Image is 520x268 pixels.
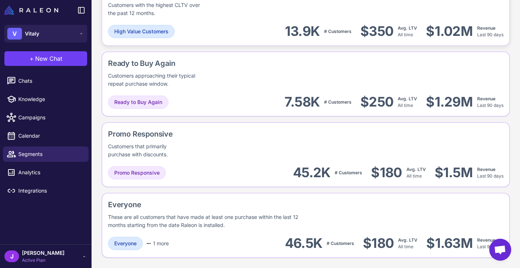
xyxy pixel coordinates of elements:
div: All time [398,25,417,38]
span: Promo Responsive [114,169,160,177]
div: Ready to Buy Again [108,58,257,69]
a: Integrations [3,183,89,198]
div: Customers with the highest CLTV over the past 12 months. [108,1,202,17]
div: Everyone [108,199,417,210]
div: $180 [363,235,394,252]
a: Segments [3,146,89,162]
div: 13.9K [285,23,320,40]
span: Vitaly [25,30,39,38]
span: # Customers [327,241,354,246]
div: Last 90 days [477,166,504,179]
div: $1.29M [426,94,473,110]
span: Integrations [18,187,83,195]
span: High Value Customers [114,27,168,36]
span: Avg. LTV [398,25,417,31]
div: Last 90 days [477,25,504,38]
span: [PERSON_NAME] [22,249,64,257]
span: Knowledge [18,95,83,103]
div: All time [398,96,417,109]
div: $1.5M [435,164,473,181]
div: $350 [360,23,393,40]
a: Open chat [489,239,511,261]
div: Customers that primarily purchase with discounts. [108,142,188,159]
span: Active Plan [22,257,64,264]
a: Calendar [3,128,89,144]
span: # Customers [335,170,362,175]
img: Raleon Logo [4,6,58,15]
span: Chats [18,77,83,85]
span: Avg. LTV [398,96,417,101]
div: All time [406,166,426,179]
span: Revenue [477,237,495,243]
span: # Customers [324,99,352,105]
a: Chats [3,73,89,89]
div: Customers approaching their typical repeat purchase window. [108,72,207,88]
span: Campaigns [18,113,83,122]
span: Ready to Buy Again [114,98,162,106]
span: Avg. LTV [398,237,417,243]
div: $1.02M [426,23,473,40]
span: Revenue [477,96,495,101]
div: $250 [360,94,393,110]
div: 45.2K [293,164,330,181]
a: Campaigns [3,110,89,125]
div: All time [398,237,417,250]
div: 46.5K [285,235,322,252]
a: Knowledge [3,92,89,107]
span: Everyone [114,239,137,247]
div: Promo Responsive [108,129,228,139]
span: + [30,54,34,63]
span: Revenue [477,25,495,31]
span: Segments [18,150,83,158]
span: # Customers [324,29,352,34]
span: Avg. LTV [406,167,426,172]
button: VVitaly [4,25,87,42]
span: Analytics [18,168,83,176]
span: New Chat [35,54,62,63]
div: $1.63M [426,235,473,252]
span: Calendar [18,132,83,140]
div: Last 90 days [477,237,504,250]
button: 1 more [143,237,172,250]
div: 7.58K [285,94,320,110]
span: Revenue [477,167,495,172]
div: These are all customers that have made at least one purchase within the last 12 months starting f... [108,213,314,229]
div: $180 [371,164,402,181]
div: V [7,28,22,40]
div: J [4,250,19,262]
button: +New Chat [4,51,87,66]
div: Last 90 days [477,96,504,109]
a: Analytics [3,165,89,180]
